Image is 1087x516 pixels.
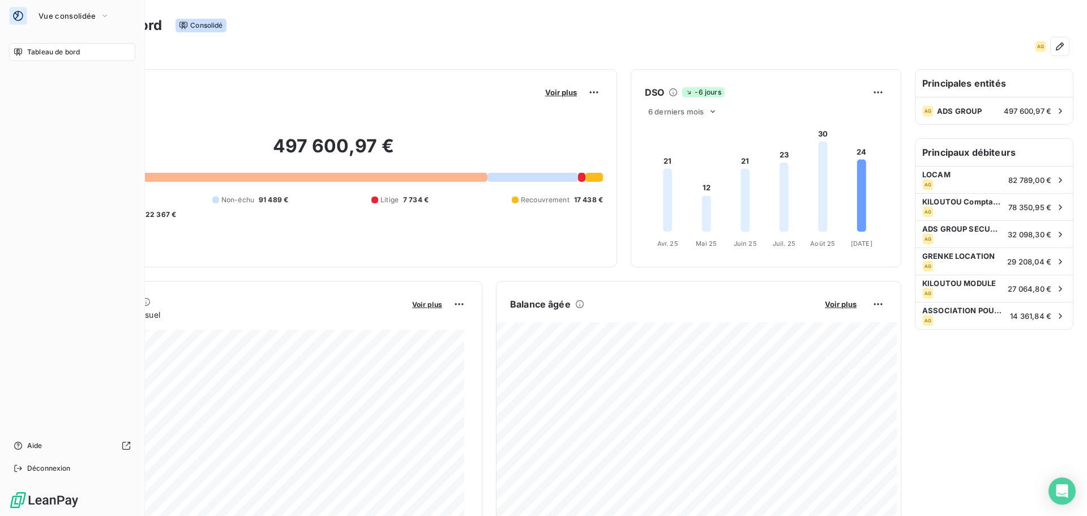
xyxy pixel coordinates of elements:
span: 27 064,80 € [1008,284,1051,293]
h6: Balance âgée [510,297,571,311]
span: KILOUTOU MODULE [922,279,1001,288]
button: Voir plus [409,299,446,309]
span: ASSOCIATION POUR LA FORMATION ET L'ENSEIGNEMENT EN [GEOGRAPHIC_DATA] DE LA CHIROPRACTIQUE (A.F.E.... [922,306,1003,315]
div: KILOUTOU Comptabilité fournisseurAG78 350,95 € [915,193,1073,220]
span: KILOUTOU Comptabilité fournisseur [922,197,1002,206]
span: Voir plus [412,300,442,309]
span: -22 367 € [142,210,176,220]
span: Voir plus [825,300,857,309]
img: Logo LeanPay [9,491,79,509]
div: AG [922,206,934,218]
div: ADS GROUP SECURITY G.C.AG32 098,30 € [915,220,1073,248]
tspan: Juin 25 [734,240,757,248]
span: 91 489 € [259,195,288,205]
span: -6 jours [682,87,724,97]
h6: DSO [645,86,664,99]
button: Voir plus [542,87,580,97]
div: AG [1035,41,1046,52]
span: 497 600,97 € [1004,106,1051,116]
tspan: [DATE] [851,240,872,248]
a: Aide [9,437,135,455]
div: LOCAMAG82 789,00 € [915,166,1073,193]
div: GRENKE LOCATIONAG29 208,04 € [915,248,1073,275]
span: Aide [27,441,42,451]
h6: Principales entités [915,70,1073,97]
tspan: Avr. 25 [657,240,678,248]
div: Open Intercom Messenger [1049,477,1076,505]
span: Litige [380,195,399,205]
span: 14 361,84 € [1010,312,1051,321]
div: AG [922,105,934,117]
h6: Principaux débiteurs [915,139,1073,166]
span: Non-échu [221,195,254,205]
span: 32 098,30 € [1008,230,1051,239]
span: Tableau de bord [27,47,80,57]
span: Voir plus [545,88,577,97]
span: 7 734 € [403,195,429,205]
span: Chiffre d'affaires mensuel [64,309,404,321]
span: 17 438 € [574,195,603,205]
span: 82 789,00 € [1008,176,1051,185]
span: Vue consolidée [38,11,96,20]
span: 6 derniers mois [648,107,704,116]
span: ADS GROUP SECURITY G.C. [922,224,1001,233]
tspan: Août 25 [810,240,835,248]
span: Recouvrement [521,195,570,205]
span: LOCAM [922,170,1002,179]
tspan: Juil. 25 [773,240,795,248]
div: ASSOCIATION POUR LA FORMATION ET L'ENSEIGNEMENT EN [GEOGRAPHIC_DATA] DE LA CHIROPRACTIQUE (A.F.E.... [915,302,1073,329]
span: 29 208,04 € [1007,257,1051,266]
h2: 497 600,97 € [64,135,603,169]
div: KILOUTOU MODULEAG27 064,80 € [915,275,1073,302]
span: ADS GROUP [937,106,1000,116]
span: Consolidé [176,19,226,32]
div: AG [922,261,934,272]
tspan: Mai 25 [696,240,717,248]
button: Voir plus [821,299,860,309]
div: AG [922,315,934,326]
span: GRENKE LOCATION [922,251,1000,261]
span: 78 350,95 € [1008,203,1051,212]
div: AG [922,288,934,299]
div: AG [922,179,934,190]
span: Déconnexion [27,463,71,474]
div: AG [922,233,934,245]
